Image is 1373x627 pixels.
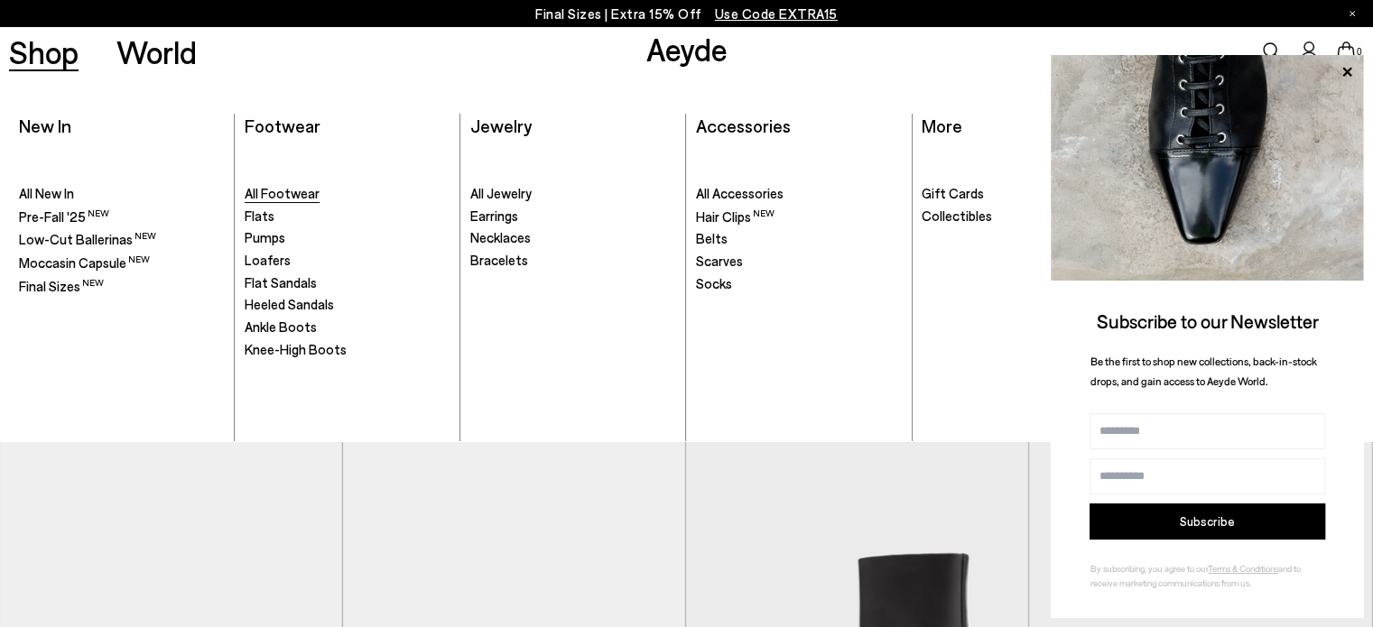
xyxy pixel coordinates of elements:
[245,296,334,312] span: Heeled Sandals
[245,274,450,292] a: Flat Sandals
[19,185,74,201] span: All New In
[470,185,676,203] a: All Jewelry
[245,229,450,247] a: Pumps
[922,115,962,136] a: More
[535,3,838,25] p: Final Sizes | Extra 15% Off
[245,185,320,201] span: All Footwear
[470,207,518,224] span: Earrings
[245,318,450,337] a: Ankle Boots
[922,185,1128,203] a: Gift Cards
[245,207,274,224] span: Flats
[470,229,531,245] span: Necklaces
[696,253,902,271] a: Scarves
[1090,355,1317,388] span: Be the first to shop new collections, back-in-stock drops, and gain access to Aeyde World.
[245,185,450,203] a: All Footwear
[245,252,450,270] a: Loafers
[19,231,156,247] span: Low-Cut Ballerinas
[696,185,784,201] span: All Accessories
[1051,55,1364,281] img: ca3f721fb6ff708a270709c41d776025.jpg
[646,30,728,68] a: Aeyde
[715,5,838,22] span: Navigate to /collections/ss25-final-sizes
[696,275,732,291] span: Socks
[922,207,1128,226] a: Collectibles
[1090,563,1208,574] span: By subscribing, you agree to our
[470,229,676,247] a: Necklaces
[470,252,528,268] span: Bracelets
[696,230,728,246] span: Belts
[19,185,225,203] a: All New In
[19,208,109,225] span: Pre-Fall '25
[245,252,291,268] span: Loafers
[19,207,225,226] a: Pre-Fall '25
[470,252,676,270] a: Bracelets
[696,208,775,225] span: Hair Clips
[1208,563,1278,574] a: Terms & Conditions
[245,229,285,245] span: Pumps
[470,207,676,226] a: Earrings
[245,341,450,359] a: Knee-High Boots
[245,296,450,314] a: Heeled Sandals
[696,207,902,226] a: Hair Clips
[696,185,902,203] a: All Accessories
[245,318,317,335] span: Ankle Boots
[470,115,532,136] a: Jewelry
[19,277,225,296] a: Final Sizes
[19,230,225,249] a: Low-Cut Ballerinas
[116,36,197,68] a: World
[19,278,104,294] span: Final Sizes
[1337,41,1355,61] a: 0
[922,185,984,201] span: Gift Cards
[696,115,791,136] a: Accessories
[922,207,992,224] span: Collectibles
[1097,309,1319,332] span: Subscribe to our Newsletter
[245,274,317,290] span: Flat Sandals
[1355,47,1364,57] span: 0
[696,253,743,269] span: Scarves
[19,115,71,136] a: New In
[245,341,347,357] span: Knee-High Boots
[696,230,902,248] a: Belts
[1090,503,1325,539] button: Subscribe
[9,36,79,68] a: Shop
[245,207,450,226] a: Flats
[696,275,902,293] a: Socks
[470,185,532,201] span: All Jewelry
[19,254,150,271] span: Moccasin Capsule
[19,254,225,272] a: Moccasin Capsule
[245,115,320,136] a: Footwear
